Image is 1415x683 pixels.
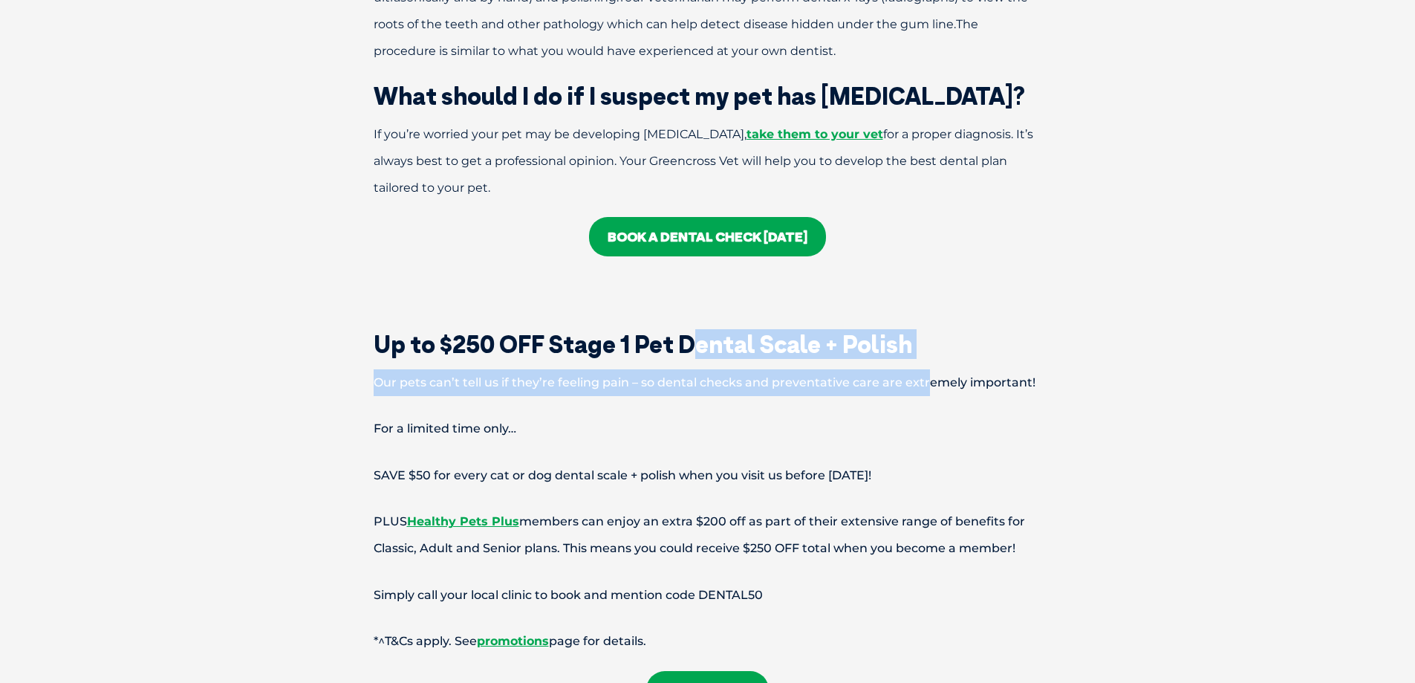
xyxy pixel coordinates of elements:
[322,628,1094,655] p: *^T&Cs apply. See page for details.
[374,127,1033,195] span: If you’re worried your pet may be developing [MEDICAL_DATA], for a proper diagnosis. It’s always ...
[322,508,1094,562] p: PLUS members can enjoy an extra $200 off as part of their extensive range of benefits for Classic...
[322,332,1094,356] h2: Up to $250 OFF Stage 1 Pet Dental Scale + Polish
[589,217,826,256] a: BOOK A DENTAL CHECK [DATE]
[322,462,1094,489] p: SAVE $50 for every cat or dog dental scale + polish when you visit us before [DATE]!
[322,369,1094,396] p: Our pets can’t tell us if they’re feeling pain – so dental checks and preventative care are extre...
[407,514,519,528] a: Healthy Pets Plus
[374,17,978,58] span: The procedure is similar to what you would have experienced at your own dentist.
[374,81,1025,111] span: What should I do if I suspect my pet has [MEDICAL_DATA]?
[477,634,549,648] a: promotions
[746,127,883,141] a: take them to your vet
[322,415,1094,442] p: For a limited time only…
[322,582,1094,609] p: Simply call your local clinic to book and mention code DENTAL50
